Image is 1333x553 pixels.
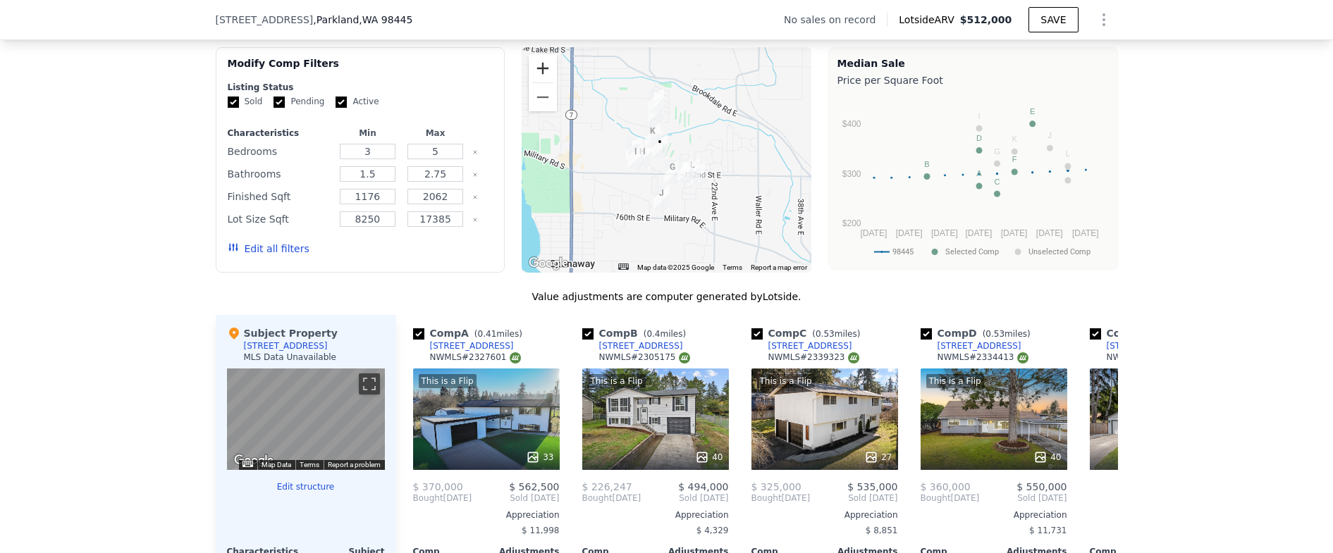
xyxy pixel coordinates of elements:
div: Comp B [582,326,692,340]
span: $ 11,998 [522,526,559,535]
div: Listing Status [228,82,493,93]
text: $400 [842,119,861,129]
div: 14909 12th Ave E [652,135,668,159]
div: Bedrooms [228,142,331,161]
span: , WA 98445 [359,14,412,25]
span: $ 562,500 [509,481,559,492]
div: Comp E [1090,326,1204,340]
span: Sold [DATE] [641,492,728,504]
text: K [1012,135,1017,143]
img: NWMLS Logo [848,352,859,364]
span: Lotside ARV [899,13,959,27]
text: J [1048,131,1052,139]
span: $ 360,000 [921,481,971,492]
div: 905 149th Street Ct E [626,137,641,161]
span: Bought [582,492,613,504]
label: Pending [274,96,324,108]
span: $ 494,000 [678,481,728,492]
text: [DATE] [860,228,887,238]
div: Subject Property [227,326,338,340]
text: 98445 [892,247,914,256]
span: Sold [DATE] [979,492,1067,504]
a: Report a map error [751,263,807,271]
a: Open this area in Google Maps (opens a new window) [231,452,277,470]
span: $ 535,000 [847,481,897,492]
a: Open this area in Google Maps (opens a new window) [525,254,572,273]
div: [DATE] [582,492,641,504]
div: [STREET_ADDRESS] [599,340,683,352]
div: [DATE] [921,492,980,504]
div: MLS Data Unavailable [244,352,337,363]
button: Toggle fullscreen view [359,373,380,394]
div: This is a Flip [588,374,646,388]
div: [STREET_ADDRESS] [1107,340,1191,352]
text: [DATE] [930,228,957,238]
label: Active [336,96,379,108]
div: Min [336,128,398,139]
a: [STREET_ADDRESS] [1090,340,1191,352]
button: Keyboard shortcuts [618,263,628,270]
span: , Parkland [313,13,412,27]
span: 0.53 [816,329,835,339]
img: NWMLS Logo [510,352,521,364]
a: [STREET_ADDRESS] [413,340,514,352]
span: [STREET_ADDRESS] [216,13,314,27]
div: Appreciation [751,509,898,521]
text: L [1065,149,1069,158]
span: ( miles) [638,329,692,339]
div: Lot Size Sqft [228,209,331,229]
div: 15318 14th Avenue Ct E [665,160,680,184]
button: Map Data [262,460,291,470]
input: Active [336,97,347,108]
div: Comp C [751,326,866,340]
label: Sold [228,96,263,108]
div: Value adjustments are computer generated by Lotside . [216,290,1118,304]
div: Bathrooms [228,164,331,184]
div: [DATE] [413,492,472,504]
svg: A chart. [837,90,1109,266]
div: No sales on record [784,13,887,27]
div: NWMLS # 2368673 [1107,352,1198,364]
text: H [1064,163,1070,172]
img: Google [231,452,277,470]
button: Keyboard shortcuts [242,461,252,467]
div: 15812 12th Avenue Ct E [653,186,669,210]
div: NWMLS # 2334413 [938,352,1028,364]
span: ( miles) [806,329,866,339]
span: $ 550,000 [1016,481,1067,492]
div: 15217 16th Ave E [677,159,693,182]
button: Clear [472,194,478,200]
div: Comp D [921,326,1036,340]
span: $ 8,851 [866,526,898,535]
button: Zoom in [529,54,557,82]
div: [STREET_ADDRESS] [938,340,1021,352]
div: 1709 153rd St E [684,158,700,182]
img: NWMLS Logo [679,352,690,364]
text: G [994,147,1000,156]
div: Modify Comp Filters [228,56,493,82]
text: [DATE] [895,228,922,238]
div: 33 [526,450,553,464]
span: Sold [DATE] [472,492,559,504]
a: [STREET_ADDRESS] [921,340,1021,352]
span: $512,000 [960,14,1012,25]
div: 1202 140th St E [649,89,664,113]
div: Appreciation [413,509,560,521]
text: Unselected Comp [1028,247,1091,256]
span: ( miles) [469,329,528,339]
div: Appreciation [1090,509,1236,521]
text: C [994,178,1000,186]
a: Terms (opens in new tab) [723,263,742,271]
span: $ 325,000 [751,481,801,492]
a: Terms (opens in new tab) [300,461,319,468]
div: Price per Square Foot [837,70,1109,90]
div: 40 [1033,450,1061,464]
div: This is a Flip [419,374,477,388]
button: Show Options [1090,6,1118,34]
text: [DATE] [965,228,992,238]
div: Map [227,368,385,470]
div: Characteristics [228,128,331,139]
span: $ 226,247 [582,481,632,492]
span: $ 370,000 [413,481,463,492]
